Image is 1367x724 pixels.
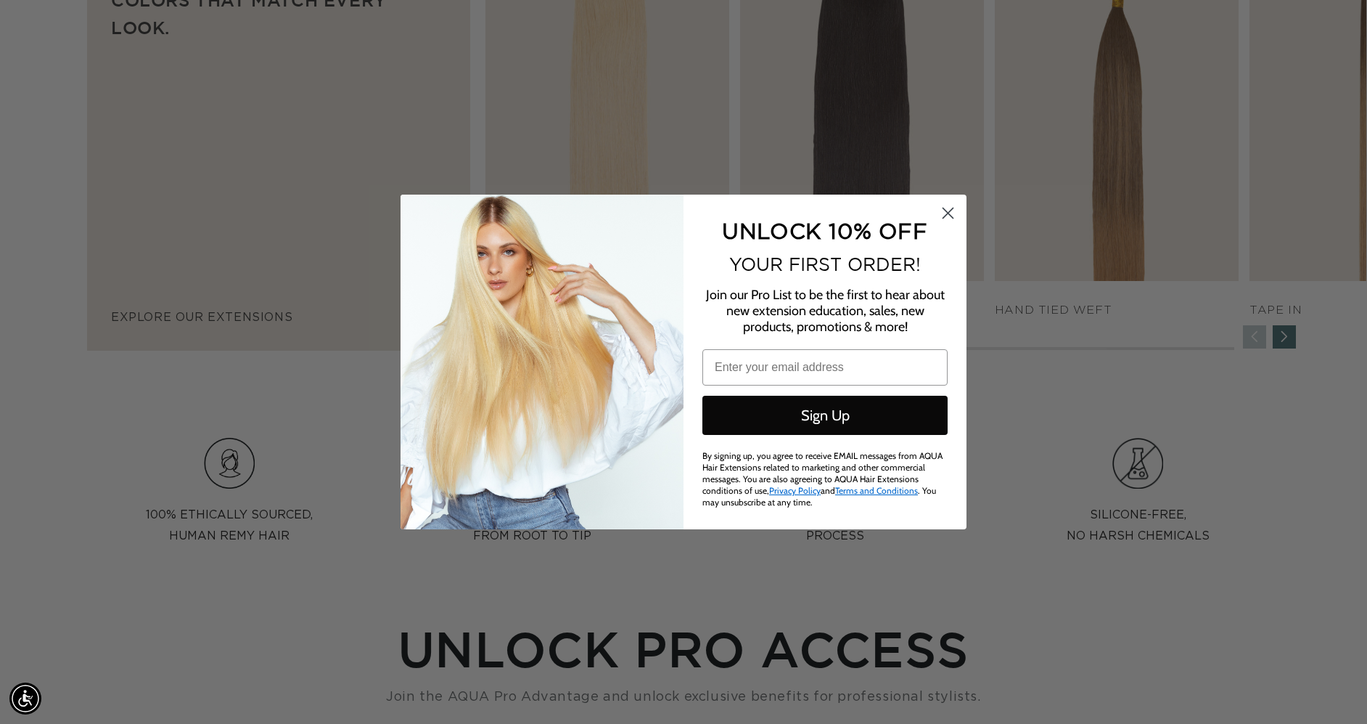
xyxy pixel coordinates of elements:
input: Enter your email address [702,349,948,386]
button: Sign Up [702,396,948,435]
a: Terms and Conditions [835,485,918,496]
span: YOUR FIRST ORDER! [729,254,921,274]
a: Privacy Policy [769,485,821,496]
span: By signing up, you agree to receive EMAIL messages from AQUA Hair Extensions related to marketing... [702,450,943,508]
span: UNLOCK 10% OFF [722,219,927,243]
span: Join our Pro List to be the first to hear about new extension education, sales, new products, pro... [706,287,945,335]
img: daab8b0d-f573-4e8c-a4d0-05ad8d765127.png [401,195,683,529]
button: Close dialog [935,200,961,226]
div: Accessibility Menu [9,683,41,715]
